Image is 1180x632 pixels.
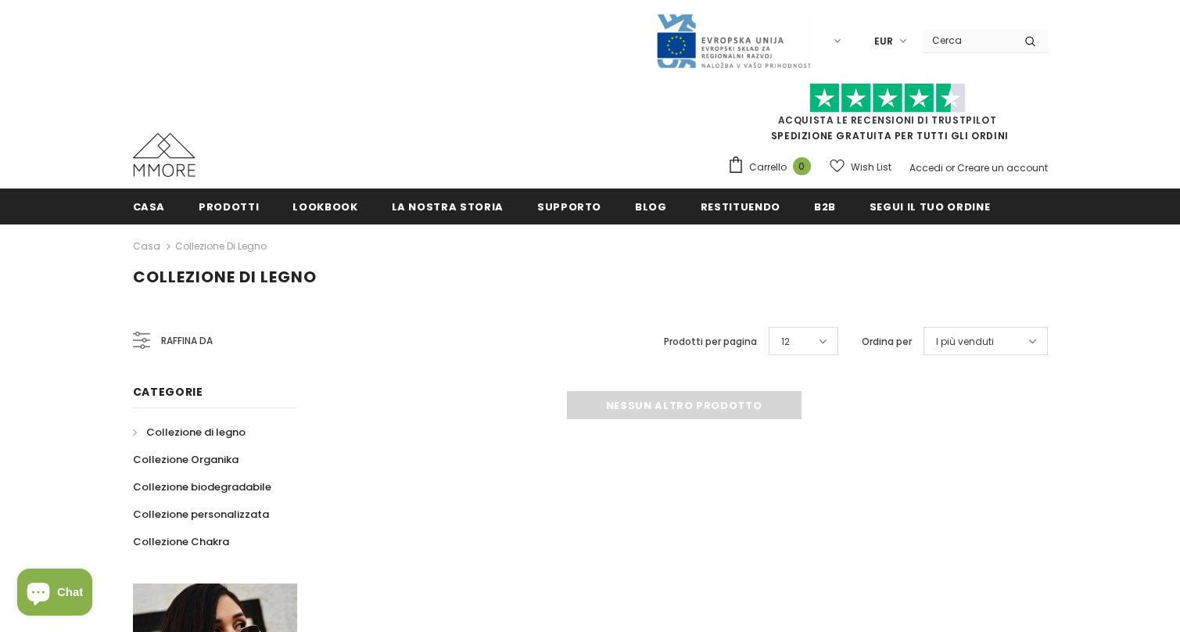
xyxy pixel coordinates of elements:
span: I più venduti [936,334,994,350]
a: Blog [635,189,667,224]
span: 12 [781,334,790,350]
a: Collezione Organika [133,446,239,473]
a: Collezione di legno [133,418,246,446]
span: Restituendo [701,199,780,214]
span: Collezione Chakra [133,534,229,549]
span: Collezione di legno [146,425,246,440]
span: Raffina da [161,332,213,350]
a: Creare un account [957,161,1048,174]
a: Casa [133,189,166,224]
span: Collezione di legno [133,266,317,288]
a: Collezione Chakra [133,528,229,555]
a: Segui il tuo ordine [870,189,990,224]
span: Collezione personalizzata [133,507,269,522]
span: 0 [793,157,811,175]
span: Prodotti [199,199,259,214]
a: Acquista le recensioni di TrustPilot [778,113,997,127]
a: Collezione personalizzata [133,501,269,528]
input: Search Site [923,29,1013,52]
span: supporto [537,199,601,214]
img: Javni Razpis [655,13,812,70]
span: Categorie [133,384,203,400]
span: Casa [133,199,166,214]
span: Wish List [851,160,891,175]
a: Collezione biodegradabile [133,473,271,501]
a: La nostra storia [392,189,504,224]
inbox-online-store-chat: Shopify online store chat [13,569,97,619]
a: supporto [537,189,601,224]
a: Casa [133,237,160,256]
span: SPEDIZIONE GRATUITA PER TUTTI GLI ORDINI [727,90,1048,142]
img: Casi MMORE [133,133,195,177]
span: Lookbook [292,199,357,214]
span: EUR [874,34,893,49]
span: Collezione biodegradabile [133,479,271,494]
span: Carrello [749,160,787,175]
label: Prodotti per pagina [664,334,757,350]
a: Prodotti [199,189,259,224]
a: B2B [814,189,836,224]
a: Lookbook [292,189,357,224]
span: La nostra storia [392,199,504,214]
a: Restituendo [701,189,780,224]
span: B2B [814,199,836,214]
a: Wish List [830,153,891,181]
label: Ordina per [862,334,912,350]
span: Collezione Organika [133,452,239,467]
a: Javni Razpis [655,34,812,47]
span: Blog [635,199,667,214]
a: Accedi [909,161,943,174]
span: or [945,161,955,174]
img: Fidati di Pilot Stars [809,83,966,113]
a: Collezione di legno [175,239,267,253]
span: Segui il tuo ordine [870,199,990,214]
a: Carrello 0 [727,156,819,179]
